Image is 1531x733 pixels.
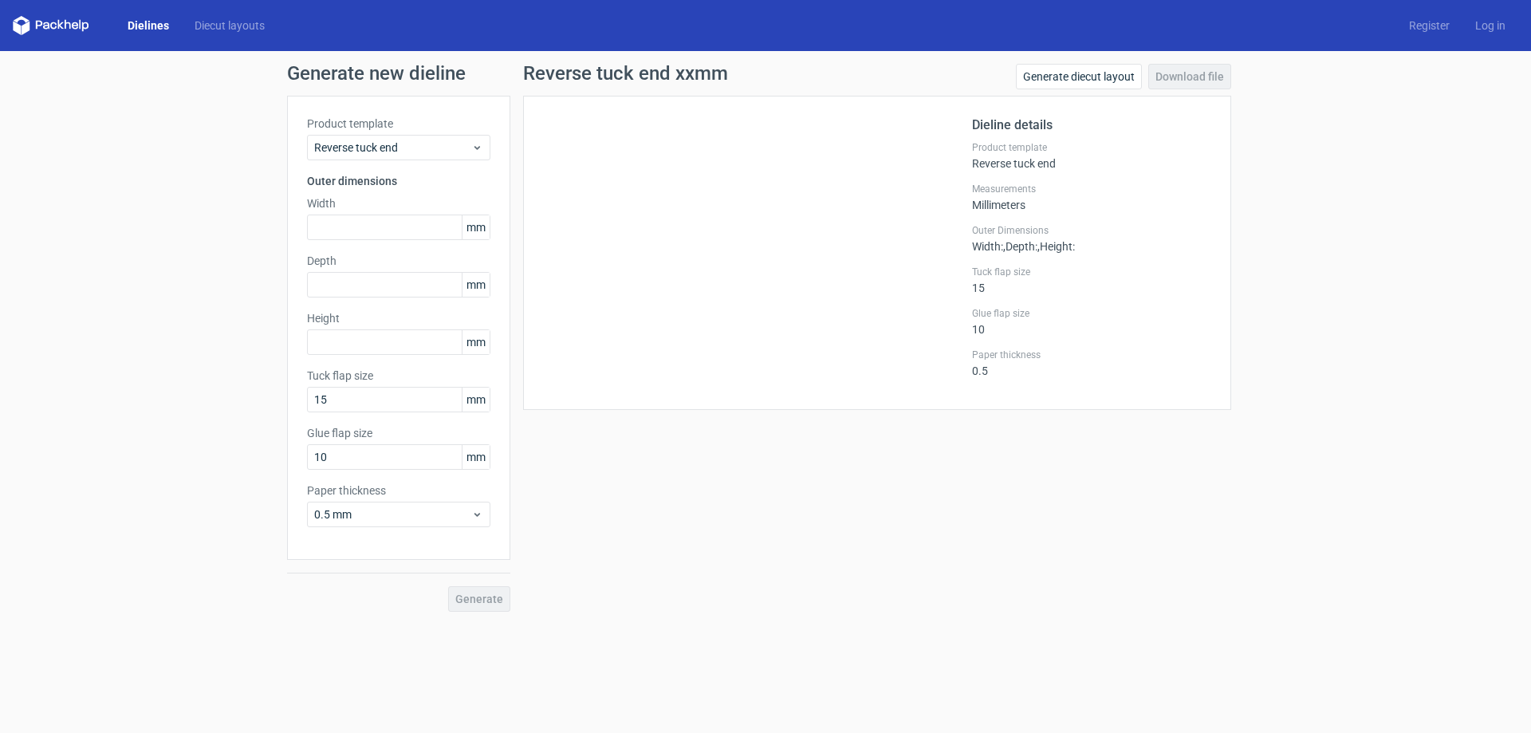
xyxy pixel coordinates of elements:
[972,349,1211,361] label: Paper thickness
[1396,18,1462,33] a: Register
[972,183,1211,195] label: Measurements
[972,266,1211,278] label: Tuck flap size
[1016,64,1142,89] a: Generate diecut layout
[307,425,490,441] label: Glue flap size
[972,349,1211,377] div: 0.5
[307,173,490,189] h3: Outer dimensions
[307,195,490,211] label: Width
[307,253,490,269] label: Depth
[462,445,490,469] span: mm
[462,330,490,354] span: mm
[972,266,1211,294] div: 15
[287,64,1244,83] h1: Generate new dieline
[972,183,1211,211] div: Millimeters
[462,388,490,412] span: mm
[314,506,471,522] span: 0.5 mm
[307,116,490,132] label: Product template
[314,140,471,156] span: Reverse tuck end
[972,307,1211,336] div: 10
[523,64,728,83] h1: Reverse tuck end xxmm
[972,307,1211,320] label: Glue flap size
[307,368,490,384] label: Tuck flap size
[972,116,1211,135] h2: Dieline details
[462,215,490,239] span: mm
[462,273,490,297] span: mm
[972,224,1211,237] label: Outer Dimensions
[115,18,182,33] a: Dielines
[1037,240,1075,253] span: , Height :
[1462,18,1518,33] a: Log in
[972,141,1211,170] div: Reverse tuck end
[307,310,490,326] label: Height
[1003,240,1037,253] span: , Depth :
[307,483,490,499] label: Paper thickness
[182,18,277,33] a: Diecut layouts
[972,240,1003,253] span: Width :
[972,141,1211,154] label: Product template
